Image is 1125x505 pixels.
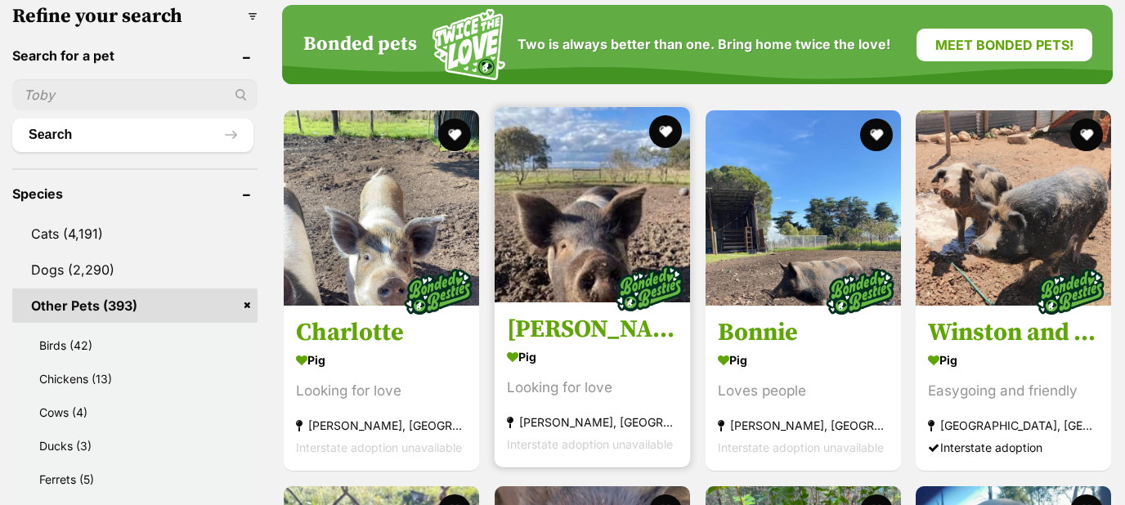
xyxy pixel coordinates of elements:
[928,317,1099,348] h3: Winston and Willow
[507,437,673,451] span: Interstate adoption unavailable
[303,34,417,56] h4: Bonded pets
[12,48,258,63] header: Search for a pet
[928,348,1099,372] strong: Pig
[718,380,889,402] div: Loves people
[284,110,479,306] img: Charlotte - Pig
[12,217,258,251] a: Cats (4,191)
[649,115,682,148] button: favourite
[284,305,479,471] a: Charlotte Pig Looking for love [PERSON_NAME], [GEOGRAPHIC_DATA] Interstate adoption unavailable
[20,363,258,395] a: Chickens (13)
[718,440,884,454] span: Interstate adoption unavailable
[433,9,505,80] img: Squiggle
[296,380,467,402] div: Looking for love
[718,348,889,372] strong: Pig
[20,329,258,361] a: Birds (42)
[718,317,889,348] h3: Bonnie
[718,414,889,436] strong: [PERSON_NAME], [GEOGRAPHIC_DATA]
[1029,251,1111,333] img: bonded besties
[12,288,258,323] a: Other Pets (393)
[518,37,890,52] span: Two is always better than one. Bring home twice the love!
[928,380,1099,402] div: Easygoing and friendly
[916,110,1111,306] img: Winston and Willow - Pig
[12,5,258,28] h3: Refine your search
[20,430,258,462] a: Ducks (3)
[296,317,467,348] h3: Charlotte
[608,248,690,329] img: bonded besties
[397,251,479,333] img: bonded besties
[507,345,678,369] strong: Pig
[507,314,678,345] h3: [PERSON_NAME] And Friends / [PERSON_NAME]
[928,414,1099,436] strong: [GEOGRAPHIC_DATA], [GEOGRAPHIC_DATA]
[20,396,258,428] a: Cows (4)
[20,463,258,495] a: Ferrets (5)
[928,436,1099,458] div: Interstate adoption
[706,110,901,306] img: Bonnie - Pig
[296,348,467,372] strong: Pig
[859,118,892,151] button: favourite
[296,440,462,454] span: Interstate adoption unavailable
[916,305,1111,471] a: Winston and Willow Pig Easygoing and friendly [GEOGRAPHIC_DATA], [GEOGRAPHIC_DATA] Interstate ado...
[507,411,678,433] strong: [PERSON_NAME], [GEOGRAPHIC_DATA]
[12,186,258,201] header: Species
[917,29,1092,61] a: Meet bonded pets!
[12,118,253,151] button: Search
[296,414,467,436] strong: [PERSON_NAME], [GEOGRAPHIC_DATA]
[495,107,690,302] img: Bart, Lisa And Friends / Lisa - Pig
[706,305,901,471] a: Bonnie Pig Loves people [PERSON_NAME], [GEOGRAPHIC_DATA] Interstate adoption unavailable
[818,251,900,333] img: bonded besties
[495,302,690,467] a: [PERSON_NAME] And Friends / [PERSON_NAME] Pig Looking for love [PERSON_NAME], [GEOGRAPHIC_DATA] I...
[507,377,678,399] div: Looking for love
[1070,118,1103,151] button: favourite
[12,252,258,287] a: Dogs (2,290)
[12,79,258,110] input: Toby
[438,118,471,151] button: favourite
